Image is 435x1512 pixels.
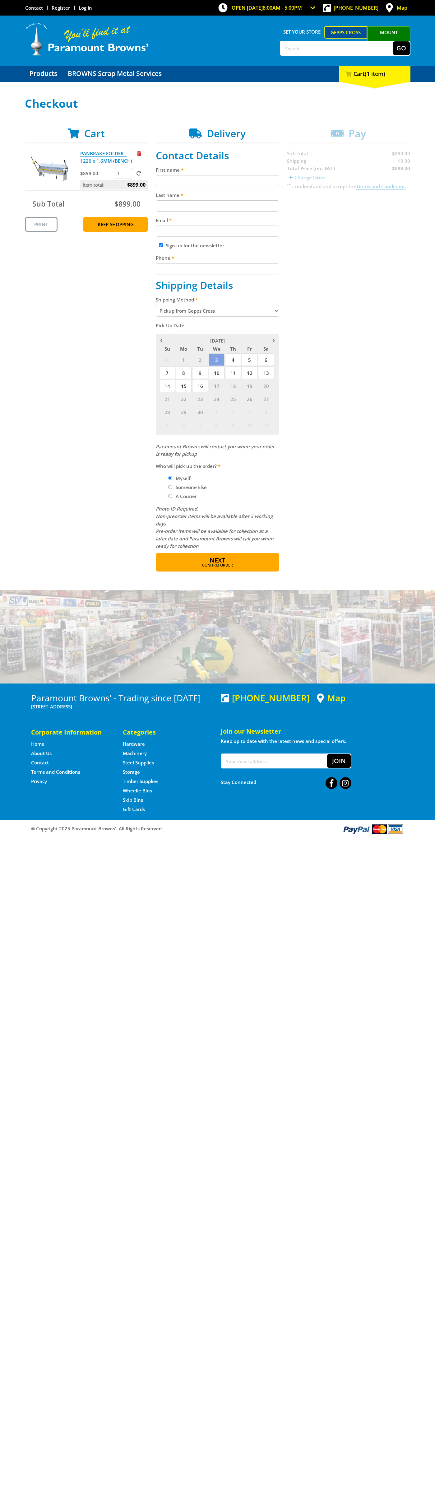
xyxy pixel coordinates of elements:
[210,338,225,344] span: [DATE]
[192,419,208,431] span: 7
[221,727,404,736] h5: Join our Newsletter
[123,778,158,785] a: Go to the Timber Supplies page
[25,5,43,11] a: Go to the Contact page
[242,353,257,366] span: 5
[123,741,145,747] a: Go to the Hardware page
[209,345,224,353] span: We
[192,366,208,379] span: 9
[114,199,141,209] span: $899.00
[156,200,279,212] input: Please enter your last name.
[225,406,241,418] span: 2
[31,703,215,710] p: [STREET_ADDRESS]
[192,345,208,353] span: Tu
[258,366,274,379] span: 13
[156,462,279,470] label: Who will pick up the order?
[123,728,202,737] h5: Categories
[225,393,241,405] span: 25
[209,393,224,405] span: 24
[31,750,52,757] a: Go to the About Us page
[176,406,192,418] span: 29
[327,754,351,768] button: Join
[159,366,175,379] span: 7
[79,5,92,11] a: Log in
[123,769,140,775] a: Go to the Storage page
[365,70,385,77] span: (1 item)
[258,393,274,405] span: 27
[156,322,279,329] label: Pick Up Date
[258,406,274,418] span: 4
[280,26,324,37] span: Set your store
[258,380,274,392] span: 20
[339,66,410,82] div: Cart
[156,254,279,262] label: Phone
[32,199,64,209] span: Sub Total
[221,775,351,790] div: Stay Connected
[192,406,208,418] span: 30
[242,419,257,431] span: 10
[31,693,215,703] h3: Paramount Browns' - Trading since [DATE]
[63,66,166,82] a: Go to the BROWNS Scrap Metal Services page
[25,97,410,110] h1: Checkout
[225,353,241,366] span: 4
[123,806,145,813] a: Go to the Gift Cards page
[25,66,62,82] a: Go to the Products page
[225,345,241,353] span: Th
[221,754,327,768] input: Your email address
[258,419,274,431] span: 11
[80,180,148,189] p: Item total:
[159,393,175,405] span: 21
[25,217,58,232] a: Print
[31,769,80,775] a: Go to the Terms and Conditions page
[156,443,275,457] em: Paramount Browns will contact you when your order is ready for pickup
[176,419,192,431] span: 6
[31,778,47,785] a: Go to the Privacy page
[156,296,279,303] label: Shipping Method
[80,150,132,164] a: PANBRAKE FOLDER - 1220 x 1.6MM (BENCH)
[221,693,309,703] div: [PHONE_NUMBER]
[166,242,224,249] label: Sign up for the newsletter
[263,4,302,11] span: 8:00am - 5:00pm
[52,5,70,11] a: Go to the registration page
[123,787,152,794] a: Go to the Wheelie Bins page
[169,563,266,567] span: Confirm order
[156,553,279,572] button: Next Confirm order
[242,406,257,418] span: 3
[31,741,44,747] a: Go to the Home page
[174,482,209,492] label: Someone Else
[221,737,404,745] p: Keep up to date with the latest news and special offers.
[176,345,192,353] span: Mo
[156,150,279,161] h2: Contact Details
[123,759,154,766] a: Go to the Steel Supplies page
[317,693,345,703] a: View a map of Gepps Cross location
[156,166,279,174] label: First name
[242,380,257,392] span: 19
[159,345,175,353] span: Su
[156,305,279,317] select: Please select a shipping method.
[168,485,172,489] input: Please select who will pick up the order.
[210,556,225,564] span: Next
[280,41,393,55] input: Search
[127,180,146,189] span: $899.00
[156,263,279,274] input: Please enter your telephone number.
[225,366,241,379] span: 11
[242,393,257,405] span: 26
[174,473,192,483] label: Myself
[123,750,147,757] a: Go to the Machinery page
[209,419,224,431] span: 8
[225,380,241,392] span: 18
[242,366,257,379] span: 12
[192,380,208,392] span: 16
[123,797,143,803] a: Go to the Skip Bins page
[25,22,149,56] img: Paramount Browns'
[242,345,257,353] span: Fr
[156,226,279,237] input: Please enter your email address.
[176,366,192,379] span: 8
[174,491,199,502] label: A Courier
[367,26,410,50] a: Mount [PERSON_NAME]
[393,41,410,55] button: Go
[192,353,208,366] span: 2
[176,393,192,405] span: 22
[156,279,279,291] h2: Shipping Details
[31,759,49,766] a: Go to the Contact page
[156,175,279,186] input: Please enter your first name.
